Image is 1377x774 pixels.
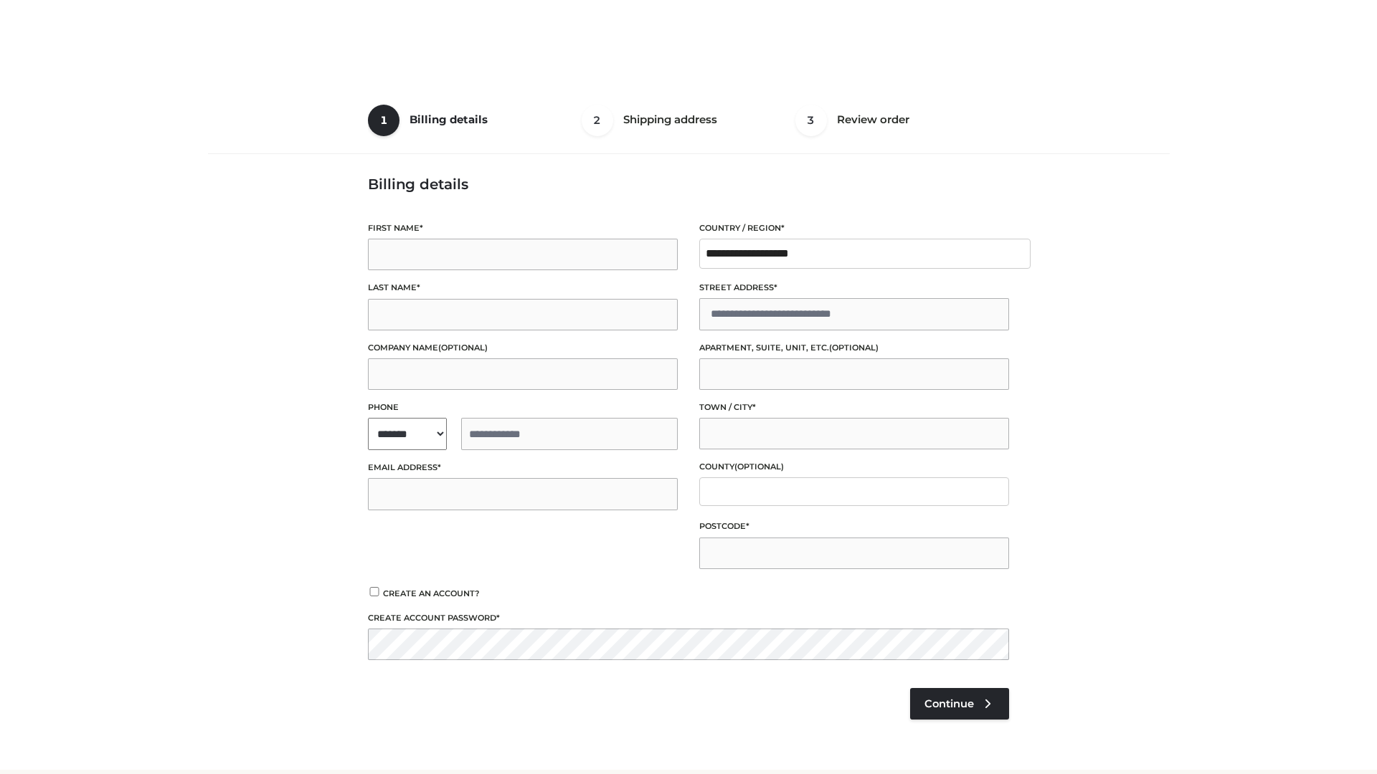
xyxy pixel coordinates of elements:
input: Create an account? [368,587,381,596]
span: Review order [837,113,909,126]
label: Postcode [699,520,1009,533]
label: Create account password [368,611,1009,625]
label: Phone [368,401,678,414]
span: 1 [368,105,399,136]
span: (optional) [438,343,488,353]
label: Email address [368,461,678,474]
span: Create an account? [383,588,480,598]
h3: Billing details [368,176,1009,193]
span: 3 [795,105,827,136]
label: County [699,460,1009,474]
span: Billing details [410,113,488,126]
label: Last name [368,281,678,295]
label: Apartment, suite, unit, etc. [699,341,1009,355]
label: Town / City [699,401,1009,414]
span: (optional) [829,343,879,353]
a: Continue [910,688,1009,720]
span: (optional) [734,462,784,472]
label: Street address [699,281,1009,295]
label: Company name [368,341,678,355]
label: First name [368,221,678,235]
span: 2 [582,105,613,136]
span: Shipping address [623,113,717,126]
span: Continue [924,697,974,710]
label: Country / Region [699,221,1009,235]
